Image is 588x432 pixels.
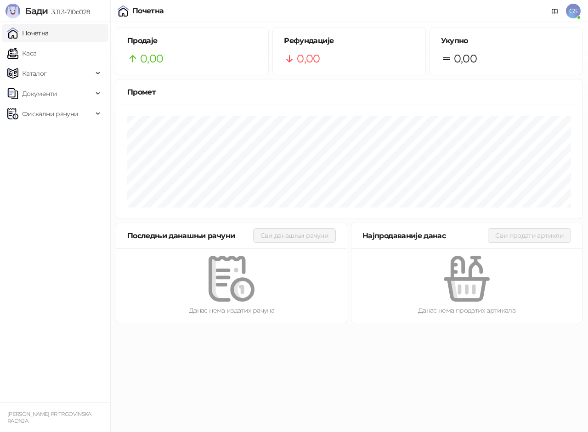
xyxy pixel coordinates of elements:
span: GS [566,4,581,18]
span: 0,00 [297,50,320,67]
button: Сви данашњи рачуни [253,228,336,243]
span: Каталог [22,64,47,83]
div: Данас нема продатих артикала [366,305,567,315]
div: Најпродаваније данас [362,230,488,241]
span: Фискални рачуни [22,105,78,123]
span: 0,00 [140,50,163,67]
img: Logo [6,4,20,18]
h5: Укупно [441,35,571,46]
h5: Продаје [127,35,257,46]
a: Каса [7,44,36,62]
button: Сви продати артикли [488,228,571,243]
span: Бади [25,6,48,17]
a: Документација [548,4,562,18]
span: 3.11.3-710c028 [48,8,90,16]
span: 0,00 [454,50,477,67]
small: [PERSON_NAME] PR TRGOVINSKA RADNJA [7,411,91,424]
div: Промет [127,86,571,98]
div: Последњи данашњи рачуни [127,230,253,241]
a: Почетна [7,24,49,42]
div: Данас нема издатих рачуна [131,305,332,315]
div: Почетна [132,7,164,15]
span: Документи [22,84,57,103]
h5: Рефундације [284,35,414,46]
